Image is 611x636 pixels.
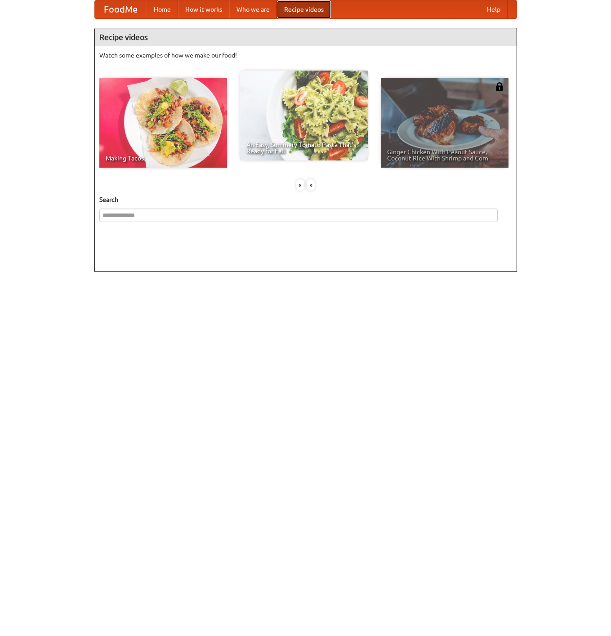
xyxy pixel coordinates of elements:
a: Home [147,0,178,18]
div: « [296,179,304,191]
span: Making Tacos [106,155,221,161]
h5: Search [99,195,512,204]
img: 483408.png [495,82,504,91]
p: Watch some examples of how we make our food! [99,51,512,60]
a: Help [480,0,508,18]
a: Who we are [229,0,277,18]
a: Recipe videos [277,0,331,18]
span: An Easy, Summery Tomato Pasta That's Ready for Fall [246,142,361,154]
a: How it works [178,0,229,18]
h4: Recipe videos [95,28,517,46]
a: An Easy, Summery Tomato Pasta That's Ready for Fall [240,71,368,160]
a: FoodMe [95,0,147,18]
a: Making Tacos [99,78,227,168]
div: » [307,179,315,191]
